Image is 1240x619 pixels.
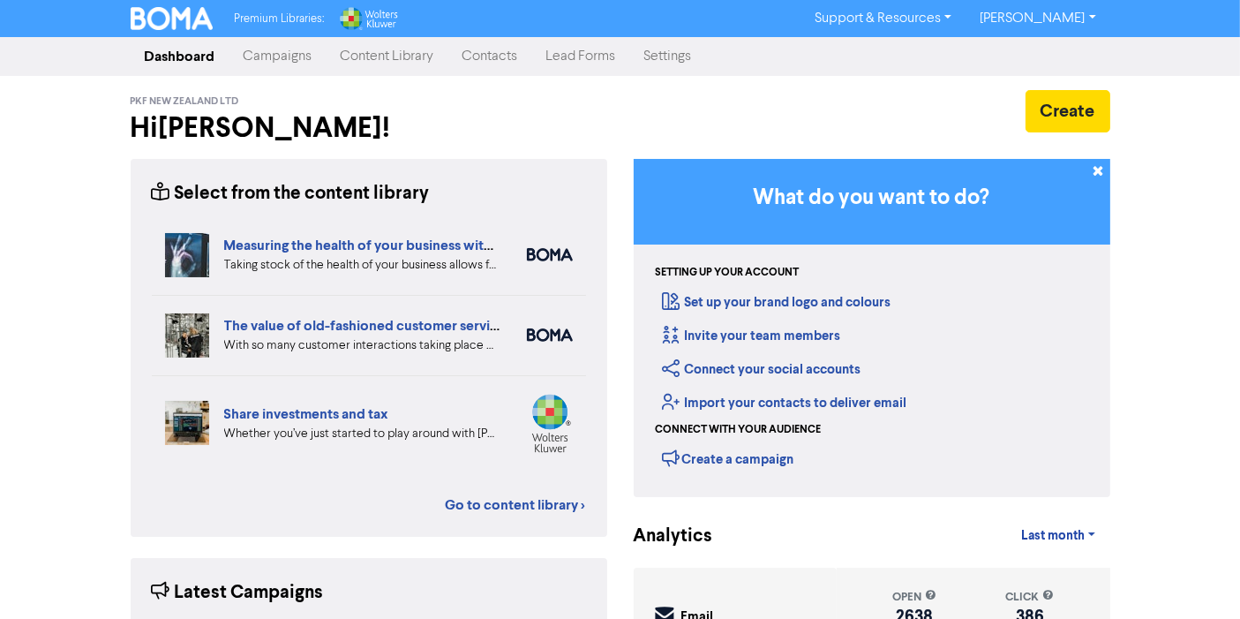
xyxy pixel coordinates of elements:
div: Analytics [634,523,691,550]
h3: What do you want to do? [660,185,1084,211]
div: Getting Started in BOMA [634,159,1110,497]
div: Setting up your account [656,265,800,281]
div: With so many customer interactions taking place online, your online customer service has to be fi... [224,336,500,355]
a: Support & Resources [800,4,966,33]
span: PKF New Zealand Ltd [131,95,239,108]
div: Connect with your audience [656,422,822,438]
a: Dashboard [131,39,229,74]
div: Select from the content library [152,180,430,208]
a: Last month [1007,518,1109,554]
a: Campaigns [229,39,327,74]
span: Last month [1021,528,1085,544]
a: Settings [630,39,706,74]
img: boma [527,328,573,342]
span: Premium Libraries: [234,13,324,25]
img: Wolters Kluwer [338,7,398,30]
a: Contacts [448,39,532,74]
iframe: Chat Widget [1152,534,1240,619]
a: Measuring the health of your business with ratio measures [224,237,588,254]
img: wolters_kluwer [527,394,573,453]
h2: Hi [PERSON_NAME] ! [131,111,607,145]
div: click [1005,589,1054,606]
a: The value of old-fashioned customer service: getting data insights [224,317,638,335]
a: Invite your team members [663,328,841,344]
a: Import your contacts to deliver email [663,395,907,411]
a: Content Library [327,39,448,74]
a: Go to content library > [446,494,586,516]
img: BOMA Logo [131,7,214,30]
img: boma_accounting [527,248,573,261]
div: Taking stock of the health of your business allows for more effective planning, early warning abo... [224,256,500,275]
div: Latest Campaigns [152,579,324,607]
button: Create [1026,90,1110,132]
div: Create a campaign [663,445,794,472]
a: Connect your social accounts [663,361,861,378]
div: open [892,589,936,606]
a: Set up your brand logo and colours [663,294,891,311]
a: Lead Forms [532,39,630,74]
a: [PERSON_NAME] [966,4,1109,33]
a: Share investments and tax [224,405,389,423]
div: Whether you’ve just started to play around with Sharesies, or are already comfortably managing yo... [224,425,500,443]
